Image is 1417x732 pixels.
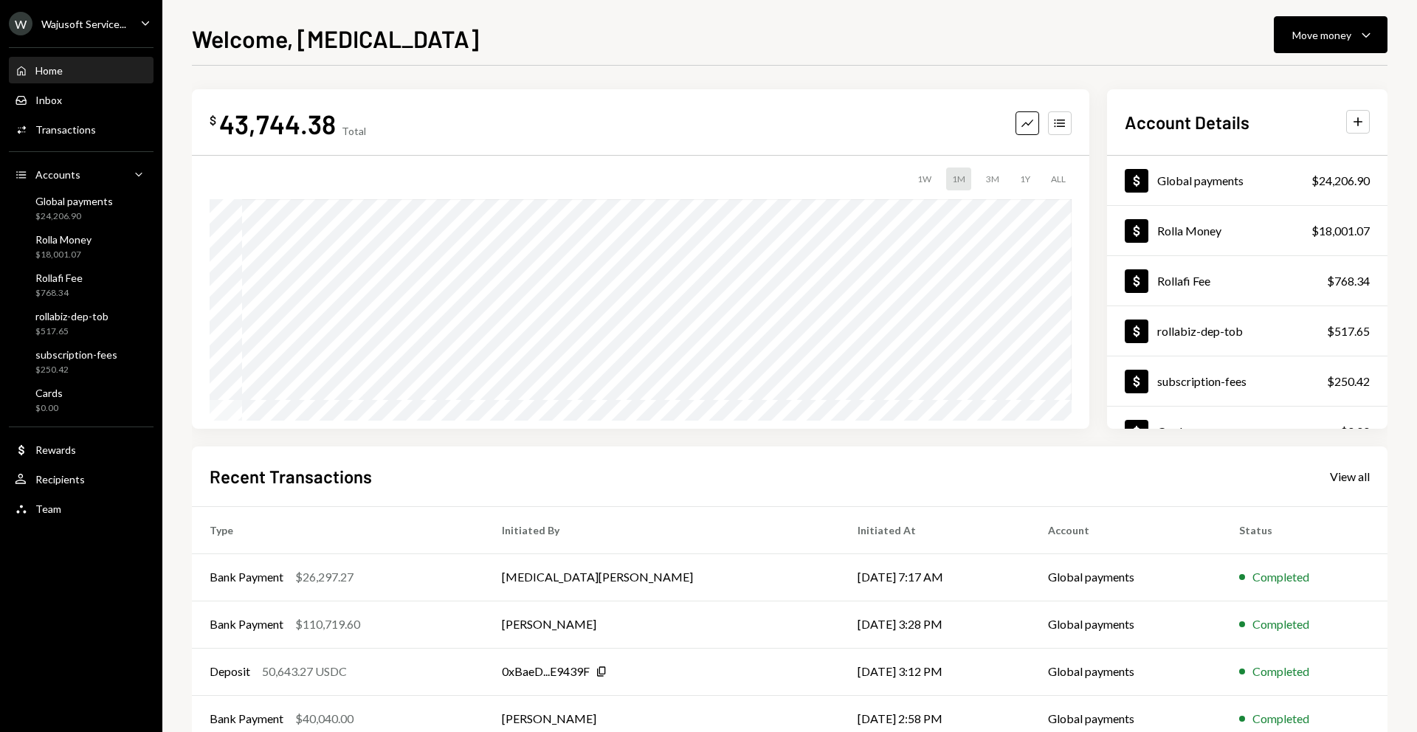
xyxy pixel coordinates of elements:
[1274,16,1387,53] button: Move money
[35,233,92,246] div: Rolla Money
[1157,274,1210,288] div: Rollafi Fee
[1014,168,1036,190] div: 1Y
[262,663,347,680] div: 50,643.27 USDC
[35,325,108,338] div: $517.65
[484,553,840,601] td: [MEDICAL_DATA][PERSON_NAME]
[35,348,117,361] div: subscription-fees
[1157,324,1243,338] div: rollabiz-dep-tob
[9,436,154,463] a: Rewards
[342,125,366,137] div: Total
[1340,423,1370,441] div: $0.00
[9,382,154,418] a: Cards$0.00
[35,249,92,261] div: $18,001.07
[35,387,63,399] div: Cards
[9,12,32,35] div: W
[1107,256,1387,305] a: Rollafi Fee$768.34
[35,503,61,515] div: Team
[35,210,113,223] div: $24,206.90
[295,615,360,633] div: $110,719.60
[35,473,85,486] div: Recipients
[192,24,479,53] h1: Welcome, [MEDICAL_DATA]
[210,615,283,633] div: Bank Payment
[210,663,250,680] div: Deposit
[1327,272,1370,290] div: $768.34
[1330,469,1370,484] div: View all
[35,272,83,284] div: Rollafi Fee
[9,344,154,379] a: subscription-fees$250.42
[1107,407,1387,456] a: Cards$0.00
[9,267,154,303] a: Rollafi Fee$768.34
[219,107,336,140] div: 43,744.38
[1045,168,1072,190] div: ALL
[35,443,76,456] div: Rewards
[1252,568,1309,586] div: Completed
[9,57,154,83] a: Home
[1107,156,1387,205] a: Global payments$24,206.90
[1252,710,1309,728] div: Completed
[35,402,63,415] div: $0.00
[840,601,1030,648] td: [DATE] 3:28 PM
[35,64,63,77] div: Home
[35,310,108,322] div: rollabiz-dep-tob
[1157,224,1221,238] div: Rolla Money
[9,86,154,113] a: Inbox
[911,168,937,190] div: 1W
[9,229,154,264] a: Rolla Money$18,001.07
[1311,172,1370,190] div: $24,206.90
[35,364,117,376] div: $250.42
[484,506,840,553] th: Initiated By
[210,113,216,128] div: $
[295,568,354,586] div: $26,297.27
[1107,306,1387,356] a: rollabiz-dep-tob$517.65
[1030,553,1221,601] td: Global payments
[484,601,840,648] td: [PERSON_NAME]
[1252,663,1309,680] div: Completed
[9,466,154,492] a: Recipients
[1311,222,1370,240] div: $18,001.07
[502,663,590,680] div: 0xBaeD...E9439F
[35,287,83,300] div: $768.34
[1030,648,1221,695] td: Global payments
[1327,322,1370,340] div: $517.65
[35,195,113,207] div: Global payments
[35,94,62,106] div: Inbox
[1221,506,1387,553] th: Status
[210,464,372,488] h2: Recent Transactions
[210,568,283,586] div: Bank Payment
[1107,206,1387,255] a: Rolla Money$18,001.07
[9,305,154,341] a: rollabiz-dep-tob$517.65
[9,116,154,142] a: Transactions
[1125,110,1249,134] h2: Account Details
[1327,373,1370,390] div: $250.42
[192,506,484,553] th: Type
[1292,27,1351,43] div: Move money
[9,495,154,522] a: Team
[1030,601,1221,648] td: Global payments
[1252,615,1309,633] div: Completed
[946,168,971,190] div: 1M
[210,710,283,728] div: Bank Payment
[9,190,154,226] a: Global payments$24,206.90
[41,18,126,30] div: Wajusoft Service...
[35,123,96,136] div: Transactions
[295,710,354,728] div: $40,040.00
[1157,424,1187,438] div: Cards
[1330,468,1370,484] a: View all
[1157,173,1244,187] div: Global payments
[9,161,154,187] a: Accounts
[840,553,1030,601] td: [DATE] 7:17 AM
[980,168,1005,190] div: 3M
[35,168,80,181] div: Accounts
[840,648,1030,695] td: [DATE] 3:12 PM
[840,506,1030,553] th: Initiated At
[1030,506,1221,553] th: Account
[1107,356,1387,406] a: subscription-fees$250.42
[1157,374,1247,388] div: subscription-fees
